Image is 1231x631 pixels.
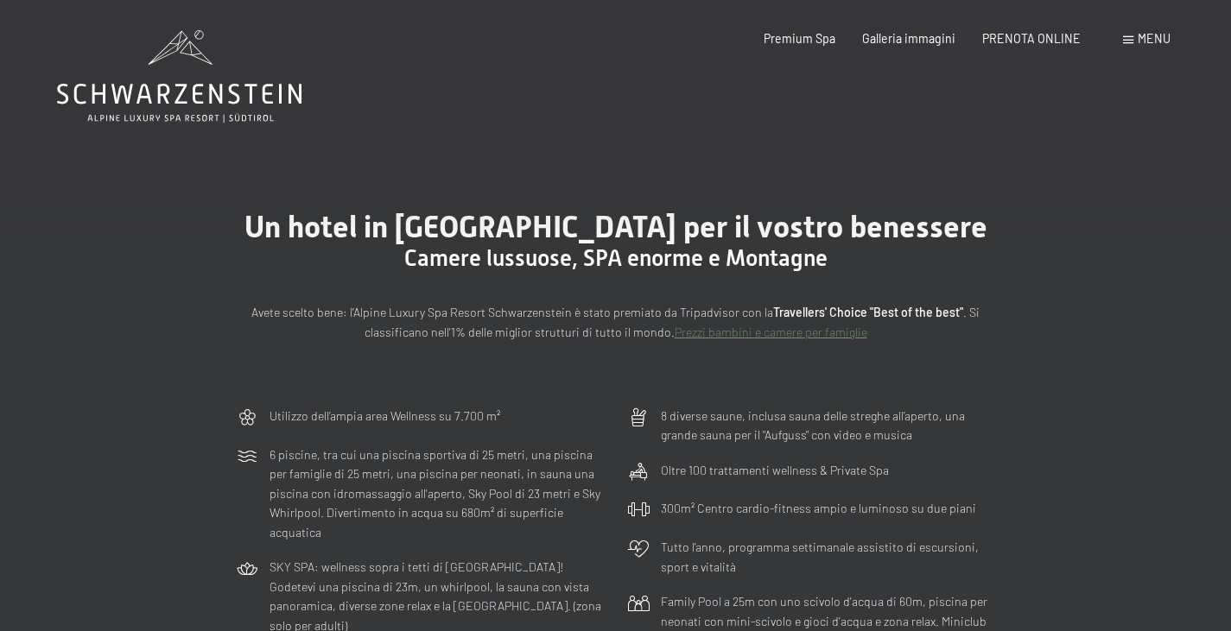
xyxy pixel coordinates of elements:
[1138,31,1171,46] span: Menu
[661,461,889,481] p: Oltre 100 trattamenti wellness & Private Spa
[764,31,835,46] a: Premium Spa
[236,303,996,342] p: Avete scelto bene: l’Alpine Luxury Spa Resort Schwarzenstein è stato premiato da Tripadvisor con ...
[773,305,963,319] strong: Travellers' Choice "Best of the best"
[270,407,500,426] p: Utilizzo dell‘ampia area Wellness su 7.700 m²
[862,31,955,46] a: Galleria immagini
[661,538,996,577] p: Tutto l’anno, programma settimanale assistito di escursioni, sport e vitalità
[244,209,987,244] span: Un hotel in [GEOGRAPHIC_DATA] per il vostro benessere
[982,31,1081,46] a: PRENOTA ONLINE
[661,499,976,519] p: 300m² Centro cardio-fitness ampio e luminoso su due piani
[404,245,828,271] span: Camere lussuose, SPA enorme e Montagne
[675,325,867,339] a: Prezzi bambini e camere per famiglie
[661,407,996,445] p: 8 diverse saune, inclusa sauna delle streghe all’aperto, una grande sauna per il "Aufguss" con vi...
[270,445,605,543] p: 6 piscine, tra cui una piscina sportiva di 25 metri, una piscina per famiglie di 25 metri, una pi...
